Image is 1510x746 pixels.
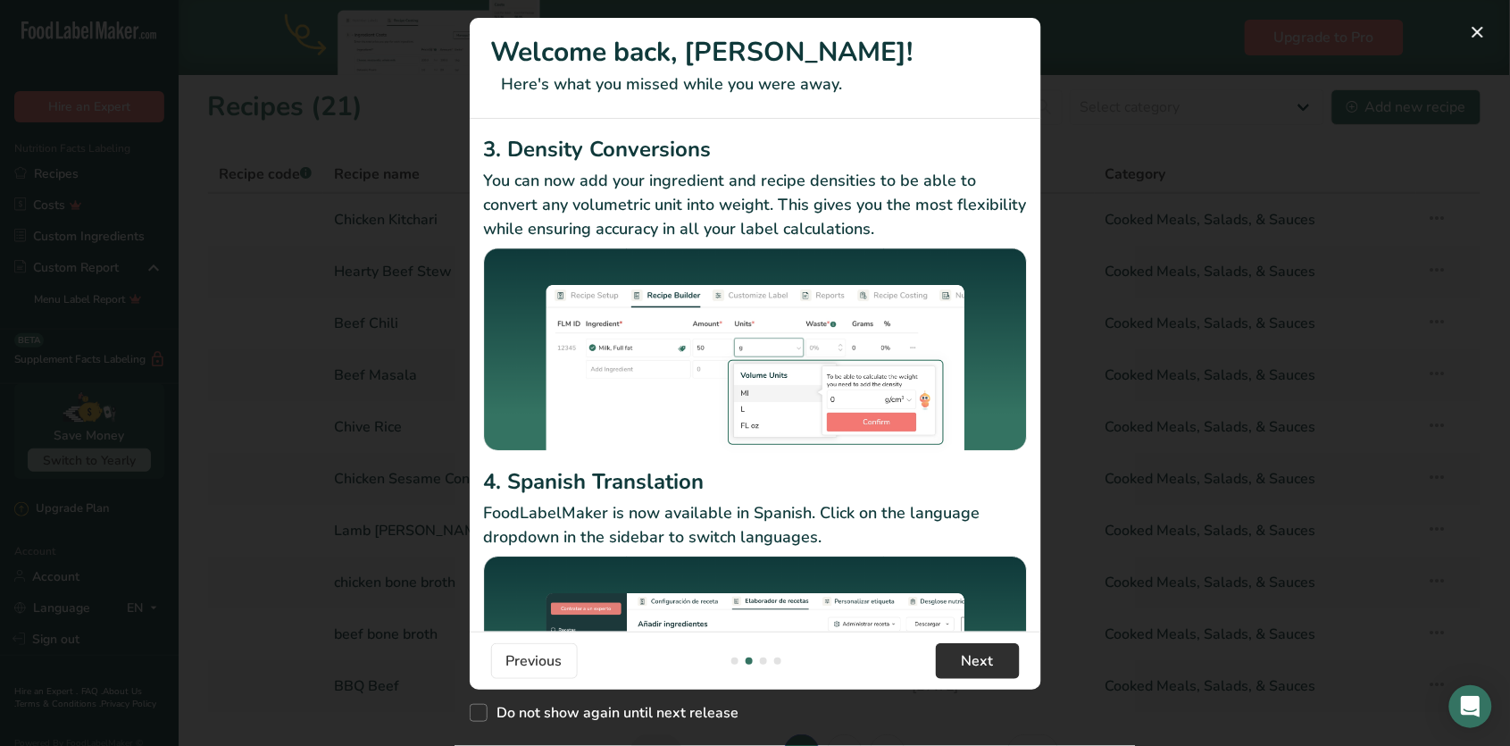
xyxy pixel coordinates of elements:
h2: 4. Spanish Translation [484,465,1027,498]
h1: Welcome back, [PERSON_NAME]! [491,32,1020,72]
span: Next [962,650,994,672]
img: Density Conversions [484,248,1027,459]
p: You can now add your ingredient and recipe densities to be able to convert any volumetric unit in... [484,169,1027,241]
span: Do not show again until next release [488,704,739,722]
p: FoodLabelMaker is now available in Spanish. Click on the language dropdown in the sidebar to swit... [484,501,1027,549]
span: Previous [506,650,563,672]
button: Next [936,643,1020,679]
h2: 3. Density Conversions [484,133,1027,165]
div: Open Intercom Messenger [1449,685,1492,728]
p: Here's what you missed while you were away. [491,72,1020,96]
button: Previous [491,643,578,679]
